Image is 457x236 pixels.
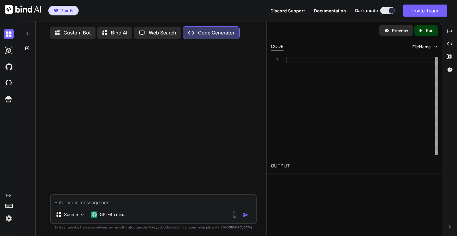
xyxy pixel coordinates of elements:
[61,8,73,14] span: Tier 5
[80,212,85,217] img: Pick Models
[4,213,14,224] img: settings
[4,45,14,56] img: darkAi-studio
[271,43,284,50] div: CODE
[198,29,235,36] p: Code Generator
[91,212,97,218] img: GPT-4o mini
[5,5,41,14] img: Bind AI
[412,44,431,50] span: FileName
[149,29,176,36] p: Web Search
[314,8,346,13] span: Documentation
[384,28,390,33] img: preview
[64,212,78,218] p: Source
[433,44,438,49] img: chevron down
[48,6,79,15] button: premiumTier 5
[271,8,305,14] button: Discord Support
[4,29,14,39] img: darkChat
[4,62,14,72] img: githubDark
[50,225,257,230] p: Bind can provide inaccurate information, including about people. Always double-check its answers....
[267,159,442,173] h2: OUTPUT
[392,27,408,34] p: Preview
[111,29,127,36] p: Bind AI
[426,27,433,34] p: Run
[63,29,91,36] p: Custom Bot
[314,8,346,14] button: Documentation
[54,9,58,12] img: premium
[231,211,238,218] img: attachment
[4,78,14,88] img: cloudideIcon
[243,212,249,218] img: icon
[271,57,278,63] div: 1
[271,8,305,13] span: Discord Support
[100,212,125,218] p: GPT-4o min..
[355,8,378,14] span: Dark mode
[403,5,447,17] button: Invite Team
